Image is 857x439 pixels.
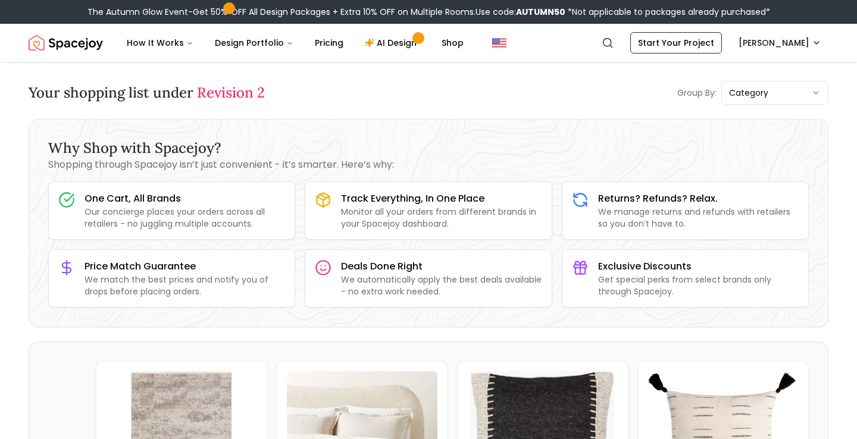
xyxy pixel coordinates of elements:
h3: Exclusive Discounts [598,259,799,274]
span: Use code: [476,6,565,18]
p: We automatically apply the best deals available - no extra work needed. [341,274,542,297]
span: Revision 2 [197,83,265,102]
h3: Returns? Refunds? Relax. [598,192,799,206]
h3: Why Shop with Spacejoy? [48,139,809,158]
h3: Your shopping list under [29,83,265,102]
p: We manage returns and refunds with retailers so you don’t have to. [598,206,799,230]
a: Spacejoy [29,31,103,55]
div: The Autumn Glow Event-Get 50% OFF All Design Packages + Extra 10% OFF on Multiple Rooms. [87,6,770,18]
img: Spacejoy Logo [29,31,103,55]
b: AUTUMN50 [516,6,565,18]
p: Group By: [677,87,717,99]
p: Monitor all your orders from different brands in your Spacejoy dashboard. [341,206,542,230]
h3: Track Everything, In One Place [341,192,542,206]
span: *Not applicable to packages already purchased* [565,6,770,18]
h3: One Cart, All Brands [85,192,285,206]
h3: Deals Done Right [341,259,542,274]
h3: Price Match Guarantee [85,259,285,274]
p: Get special perks from select brands only through Spacejoy. [598,274,799,297]
button: Design Portfolio [205,31,303,55]
img: United States [492,36,506,50]
a: AI Design [355,31,430,55]
button: [PERSON_NAME] [731,32,828,54]
nav: Global [29,24,828,62]
nav: Main [117,31,473,55]
p: Shopping through Spacejoy isn’t just convenient - it’s smarter. Here’s why: [48,158,809,172]
a: Shop [432,31,473,55]
button: How It Works [117,31,203,55]
a: Pricing [305,31,353,55]
p: Our concierge places your orders across all retailers - no juggling multiple accounts. [85,206,285,230]
a: Start Your Project [630,32,722,54]
p: We match the best prices and notify you of drops before placing orders. [85,274,285,297]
